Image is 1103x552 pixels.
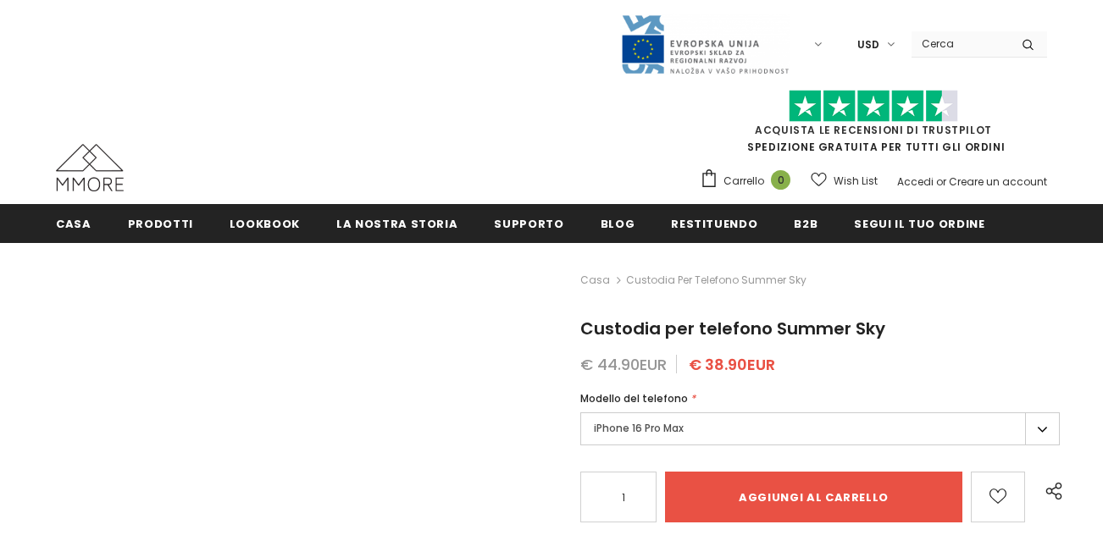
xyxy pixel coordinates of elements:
[580,354,667,375] span: € 44.90EUR
[794,216,818,232] span: B2B
[494,216,563,232] span: supporto
[580,391,688,406] span: Modello del telefono
[601,216,635,232] span: Blog
[700,97,1047,154] span: SPEDIZIONE GRATUITA PER TUTTI GLI ORDINI
[580,412,1060,445] label: iPhone 16 Pro Max
[857,36,879,53] span: USD
[336,204,457,242] a: La nostra storia
[811,166,878,196] a: Wish List
[771,170,790,190] span: 0
[494,204,563,242] a: supporto
[626,270,806,290] span: Custodia per telefono Summer Sky
[601,204,635,242] a: Blog
[56,144,124,191] img: Casi MMORE
[834,173,878,190] span: Wish List
[620,14,790,75] img: Javni Razpis
[949,174,1047,189] a: Creare un account
[689,354,775,375] span: € 38.90EUR
[128,204,193,242] a: Prodotti
[580,317,885,340] span: Custodia per telefono Summer Sky
[230,204,300,242] a: Lookbook
[336,216,457,232] span: La nostra storia
[936,174,946,189] span: or
[665,472,962,522] input: Aggiungi al carrello
[620,36,790,51] a: Javni Razpis
[671,204,757,242] a: Restituendo
[56,204,91,242] a: Casa
[671,216,757,232] span: Restituendo
[912,31,1009,56] input: Search Site
[854,204,984,242] a: Segui il tuo ordine
[723,173,764,190] span: Carrello
[128,216,193,232] span: Prodotti
[755,123,992,137] a: Acquista le recensioni di TrustPilot
[794,204,818,242] a: B2B
[580,270,610,290] a: Casa
[230,216,300,232] span: Lookbook
[56,216,91,232] span: Casa
[700,168,799,194] a: Carrello 0
[789,90,958,123] img: Fidati di Pilot Stars
[897,174,934,189] a: Accedi
[854,216,984,232] span: Segui il tuo ordine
